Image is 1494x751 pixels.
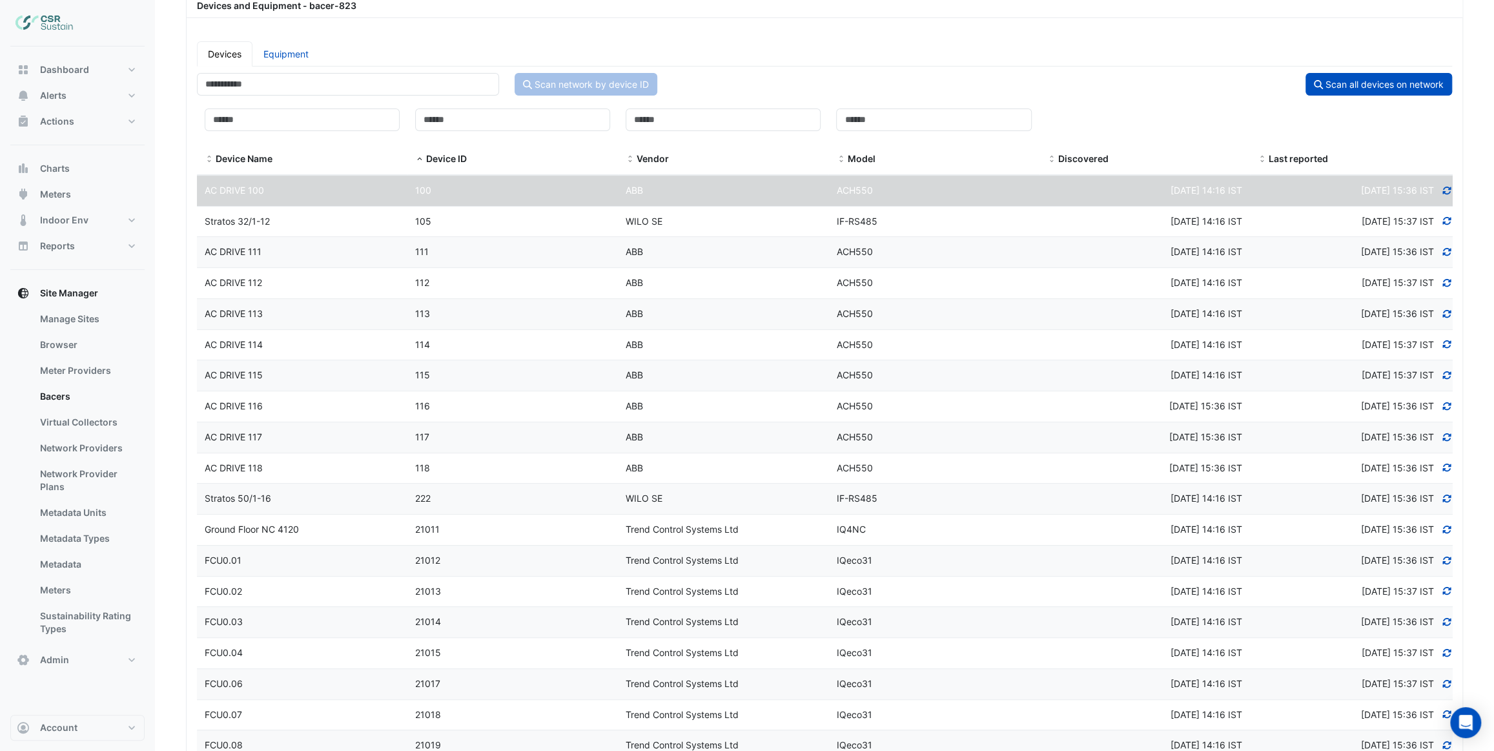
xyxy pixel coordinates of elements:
span: ABB [626,339,643,350]
button: Actions [10,108,145,134]
button: Dashboard [10,57,145,83]
span: ACH550 [836,277,872,288]
span: 21014 [415,616,441,627]
span: AC DRIVE 115 [205,369,263,380]
span: ABB [626,246,643,257]
span: AC DRIVE 111 [205,246,261,257]
span: Vendor [626,154,635,165]
span: 116 [415,400,430,411]
span: Trend Control Systems Ltd [626,524,739,535]
a: Refresh [1441,308,1453,319]
span: IQeco31 [836,739,872,750]
span: Vendor [637,153,669,164]
span: ACH550 [836,339,872,350]
span: Stratos 50/1-16 [205,493,271,504]
a: Equipment [252,41,320,67]
app-icon: Dashboard [17,63,30,76]
a: Refresh [1441,277,1453,288]
span: WILO SE [626,216,662,227]
span: ABB [626,400,643,411]
app-icon: Meters [17,188,30,201]
span: Tue 26-Aug-2025 14:16 BST [1171,524,1242,535]
span: IQeco31 [836,678,872,689]
span: Discovered at [1360,555,1433,566]
span: Discovered at [1361,277,1433,288]
span: ACH550 [836,369,872,380]
span: Tue 26-Aug-2025 14:16 BST [1171,277,1242,288]
span: Discovered at [1361,339,1433,350]
a: Refresh [1441,647,1453,658]
span: Discovered at [1360,493,1433,504]
a: Refresh [1441,678,1453,689]
span: Last reported [1258,154,1267,165]
span: Discovered at [1360,246,1433,257]
button: Reports [10,233,145,259]
span: Discovered at [1361,369,1433,380]
span: Account [40,721,77,734]
a: Bacers [30,384,145,409]
a: Devices [197,41,252,67]
a: Refresh [1441,339,1453,350]
button: Meters [10,181,145,207]
span: 115 [415,369,430,380]
button: Site Manager [10,280,145,306]
a: Virtual Collectors [30,409,145,435]
span: Trend Control Systems Ltd [626,678,739,689]
span: AC DRIVE 118 [205,462,263,473]
span: Tue 26-Aug-2025 15:36 BST [1169,400,1242,411]
a: Metadata Types [30,526,145,551]
span: Tue 26-Aug-2025 15:36 BST [1169,462,1242,473]
span: WILO SE [626,493,662,504]
span: Model [836,154,845,165]
span: FCU0.06 [205,678,243,689]
span: Ground Floor NC 4120 [205,524,299,535]
a: Network Providers [30,435,145,461]
span: 21011 [415,524,440,535]
span: FCU0.02 [205,586,242,597]
span: 114 [415,339,430,350]
div: Site Manager [10,306,145,647]
a: Meter Providers [30,358,145,384]
span: 21015 [415,647,441,658]
span: 111 [415,246,429,257]
span: Device Name [205,154,214,165]
span: FCU0.04 [205,647,243,658]
a: Sustainability Rating Types [30,603,145,642]
app-icon: Charts [17,162,30,175]
span: IF-RS485 [836,216,877,227]
span: ABB [626,369,643,380]
button: Scan all devices on network [1305,73,1452,96]
span: FCU0.03 [205,616,243,627]
span: Trend Control Systems Ltd [626,616,739,627]
span: IQeco31 [836,555,872,566]
span: ABB [626,277,643,288]
a: Metadata [30,551,145,577]
span: Indoor Env [40,214,88,227]
span: FCU0.08 [205,739,243,750]
a: Refresh [1441,555,1453,566]
span: Tue 26-Aug-2025 14:16 BST [1171,216,1242,227]
span: IQ4NC [836,524,865,535]
span: Discovered at [1360,431,1433,442]
span: ACH550 [836,246,872,257]
span: AC DRIVE 100 [205,185,264,196]
span: Trend Control Systems Ltd [626,555,739,566]
app-icon: Indoor Env [17,214,30,227]
button: Admin [10,647,145,673]
span: Model [847,153,875,164]
a: Refresh [1441,739,1453,750]
span: 21013 [415,586,441,597]
div: Open Intercom Messenger [1450,707,1481,738]
span: 112 [415,277,429,288]
span: Tue 26-Aug-2025 14:16 BST [1171,709,1242,720]
button: Account [10,715,145,741]
span: ACH550 [836,431,872,442]
span: FCU0.07 [205,709,242,720]
span: Tue 26-Aug-2025 14:16 BST [1171,739,1242,750]
span: Trend Control Systems Ltd [626,647,739,658]
a: Refresh [1441,431,1453,442]
span: Discovered at [1360,462,1433,473]
span: Tue 26-Aug-2025 14:16 BST [1171,339,1242,350]
span: 118 [415,462,430,473]
button: Alerts [10,83,145,108]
